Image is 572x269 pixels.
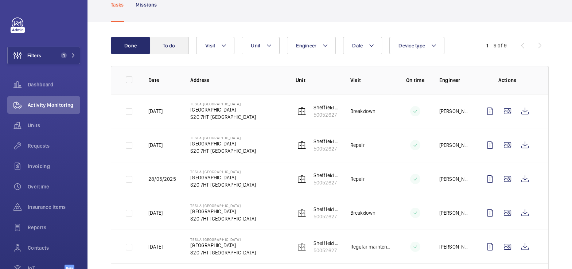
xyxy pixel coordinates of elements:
[350,175,365,183] p: Repair
[111,37,150,54] button: Done
[481,77,534,84] p: Actions
[439,175,470,183] p: [PERSON_NAME]
[251,43,260,48] span: Unit
[148,175,176,183] p: 28/05/2025
[190,102,256,106] p: TESLA [GEOGRAPHIC_DATA]
[297,242,306,251] img: elevator.svg
[350,243,391,250] p: Regular maintenance
[297,208,306,217] img: elevator.svg
[205,43,215,48] span: Visit
[343,37,382,54] button: Date
[350,108,376,115] p: Breakdown
[148,141,163,149] p: [DATE]
[389,37,444,54] button: Device type
[28,142,80,149] span: Requests
[28,163,80,170] span: Invoicing
[314,179,339,186] p: 50052627
[28,203,80,211] span: Insurance items
[352,43,363,48] span: Date
[314,172,339,179] p: Sheffield Lift
[297,175,306,183] img: elevator.svg
[242,37,280,54] button: Unit
[398,43,425,48] span: Device type
[190,215,256,222] p: S20 7HT [GEOGRAPHIC_DATA]
[28,183,80,190] span: Overtime
[190,237,256,242] p: TESLA [GEOGRAPHIC_DATA]
[61,52,67,58] span: 1
[314,138,339,145] p: Sheffield Lift
[196,37,234,54] button: Visit
[28,122,80,129] span: Units
[350,77,391,84] p: Visit
[314,213,339,220] p: 50052627
[190,181,256,188] p: S20 7HT [GEOGRAPHIC_DATA]
[190,203,256,208] p: TESLA [GEOGRAPHIC_DATA]
[486,42,507,49] div: 1 – 9 of 9
[314,247,339,254] p: 50052627
[190,169,256,174] p: TESLA [GEOGRAPHIC_DATA]
[190,77,284,84] p: Address
[314,111,339,118] p: 50052627
[296,43,316,48] span: Engineer
[297,107,306,116] img: elevator.svg
[190,106,256,113] p: [GEOGRAPHIC_DATA]
[314,104,339,111] p: Sheffield Lift
[149,37,189,54] button: To do
[314,206,339,213] p: Sheffield Lift
[439,243,470,250] p: [PERSON_NAME]
[7,47,80,64] button: Filters1
[190,242,256,249] p: [GEOGRAPHIC_DATA]
[190,174,256,181] p: [GEOGRAPHIC_DATA]
[148,209,163,217] p: [DATE]
[439,141,470,149] p: [PERSON_NAME]
[28,224,80,231] span: Reports
[28,244,80,252] span: Contacts
[136,1,157,8] p: Missions
[148,243,163,250] p: [DATE]
[28,101,80,109] span: Activity Monitoring
[190,249,256,256] p: S20 7HT [GEOGRAPHIC_DATA]
[297,141,306,149] img: elevator.svg
[296,77,339,84] p: Unit
[439,209,470,217] p: [PERSON_NAME]
[287,37,336,54] button: Engineer
[190,113,256,121] p: S20 7HT [GEOGRAPHIC_DATA]
[403,77,428,84] p: On time
[350,209,376,217] p: Breakdown
[439,108,470,115] p: [PERSON_NAME]
[111,1,124,8] p: Tasks
[27,52,41,59] span: Filters
[190,147,256,155] p: S20 7HT [GEOGRAPHIC_DATA]
[314,145,339,152] p: 50052627
[190,140,256,147] p: [GEOGRAPHIC_DATA]
[148,77,179,84] p: Date
[439,77,470,84] p: Engineer
[28,81,80,88] span: Dashboard
[190,136,256,140] p: TESLA [GEOGRAPHIC_DATA]
[314,239,339,247] p: Sheffield Lift
[190,208,256,215] p: [GEOGRAPHIC_DATA]
[148,108,163,115] p: [DATE]
[350,141,365,149] p: Repair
